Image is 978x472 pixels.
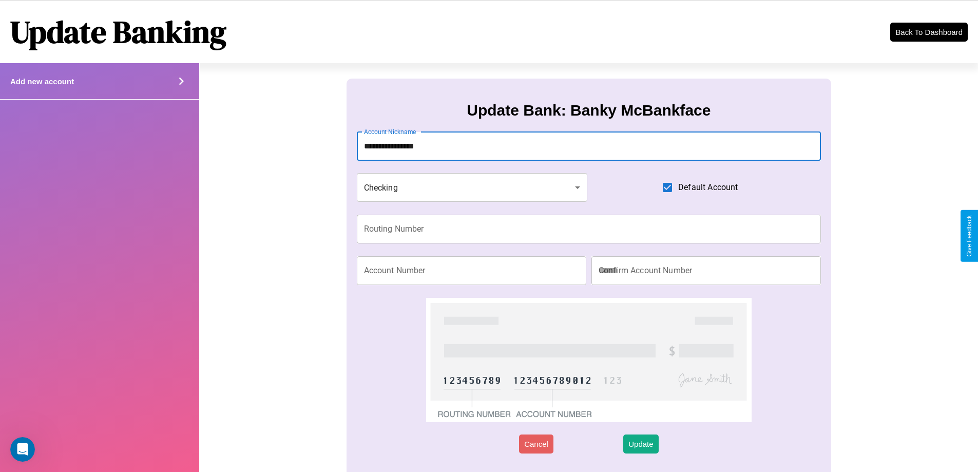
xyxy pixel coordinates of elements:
div: Checking [357,173,588,202]
button: Update [623,435,658,454]
button: Back To Dashboard [890,23,968,42]
span: Default Account [678,181,738,194]
h4: Add new account [10,77,74,86]
button: Cancel [519,435,553,454]
h1: Update Banking [10,11,226,53]
img: check [426,298,751,422]
iframe: Intercom live chat [10,437,35,462]
h3: Update Bank: Banky McBankface [467,102,711,119]
div: Give Feedback [966,215,973,257]
label: Account Nickname [364,127,416,136]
